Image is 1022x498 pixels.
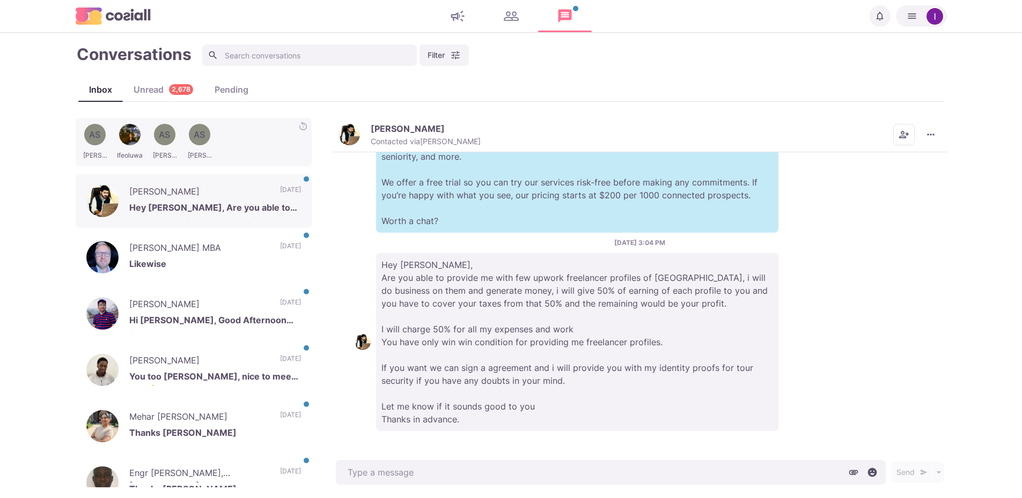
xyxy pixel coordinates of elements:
[86,354,119,386] img: Joshua Shangobiyi
[869,5,891,27] button: Notifications
[927,8,943,25] img: Iliyan Kupenov
[280,185,301,201] p: [DATE]
[371,137,481,146] p: Contacted via [PERSON_NAME]
[371,123,445,134] p: [PERSON_NAME]
[280,298,301,314] p: [DATE]
[129,354,269,370] p: [PERSON_NAME]
[129,241,269,257] p: [PERSON_NAME] MBA
[845,464,862,480] button: Attach files
[129,370,301,386] p: You too [PERSON_NAME], nice to meet you 👍
[129,185,269,201] p: [PERSON_NAME]
[86,410,119,442] img: Mehar Shanavas Musaliar
[86,185,119,217] img: Ahmad Mujtaba
[339,124,360,145] img: Ahmad Mujtaba
[204,83,259,96] div: Pending
[920,124,942,145] button: More menu
[280,410,301,426] p: [DATE]
[280,466,301,482] p: [DATE]
[86,241,119,273] img: Ian Greig MBA
[78,83,123,96] div: Inbox
[420,44,469,66] button: Filter
[280,241,301,257] p: [DATE]
[86,298,119,330] img: Bhavik Koradiya
[864,464,880,480] button: Select emoji
[129,314,301,330] p: Hi [PERSON_NAME], Good Afternoon from my side — how’s your day shaping up? Hope you’re having a g...
[77,44,192,64] h1: Conversations
[893,124,915,145] button: Add add contacts
[202,44,417,66] input: Search conversations
[280,354,301,370] p: [DATE]
[123,83,204,96] div: Unread
[76,8,151,24] img: logo
[129,426,301,442] p: Thanks [PERSON_NAME]
[339,123,481,146] button: Ahmad Mujtaba[PERSON_NAME]Contacted via[PERSON_NAME]
[355,334,371,350] img: Ahmad Mujtaba
[129,201,301,217] p: Hey [PERSON_NAME], Are you able to provide me with few upwork freelancer profiles of [GEOGRAPHIC_...
[129,298,269,314] p: [PERSON_NAME]
[172,85,190,95] p: 2,678
[896,5,947,27] button: Iliyan Kupenov
[129,257,301,273] p: Likewise
[891,462,933,483] button: Send
[129,466,269,482] p: Engr [PERSON_NAME], [PERSON_NAME],
[376,253,778,431] p: Hey [PERSON_NAME], Are you able to provide me with few upwork freelancer profiles of [GEOGRAPHIC_...
[614,238,665,248] p: [DATE] 3:04 PM
[129,410,269,426] p: Mehar [PERSON_NAME]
